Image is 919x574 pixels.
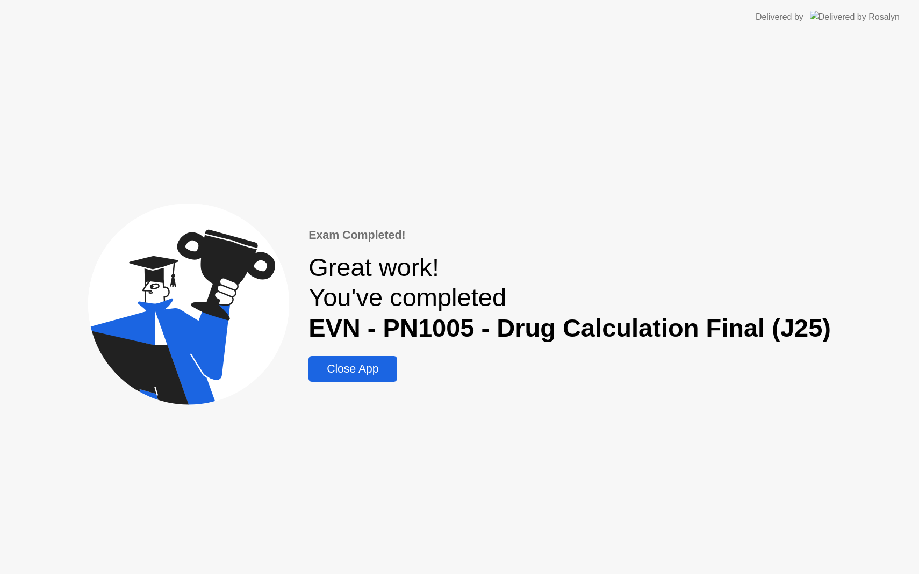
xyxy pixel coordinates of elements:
[756,11,803,24] div: Delivered by
[308,227,831,244] div: Exam Completed!
[312,362,393,375] div: Close App
[308,314,831,342] b: EVN - PN1005 - Drug Calculation Final (J25)
[308,356,397,382] button: Close App
[308,252,831,343] div: Great work! You've completed
[810,11,900,23] img: Delivered by Rosalyn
